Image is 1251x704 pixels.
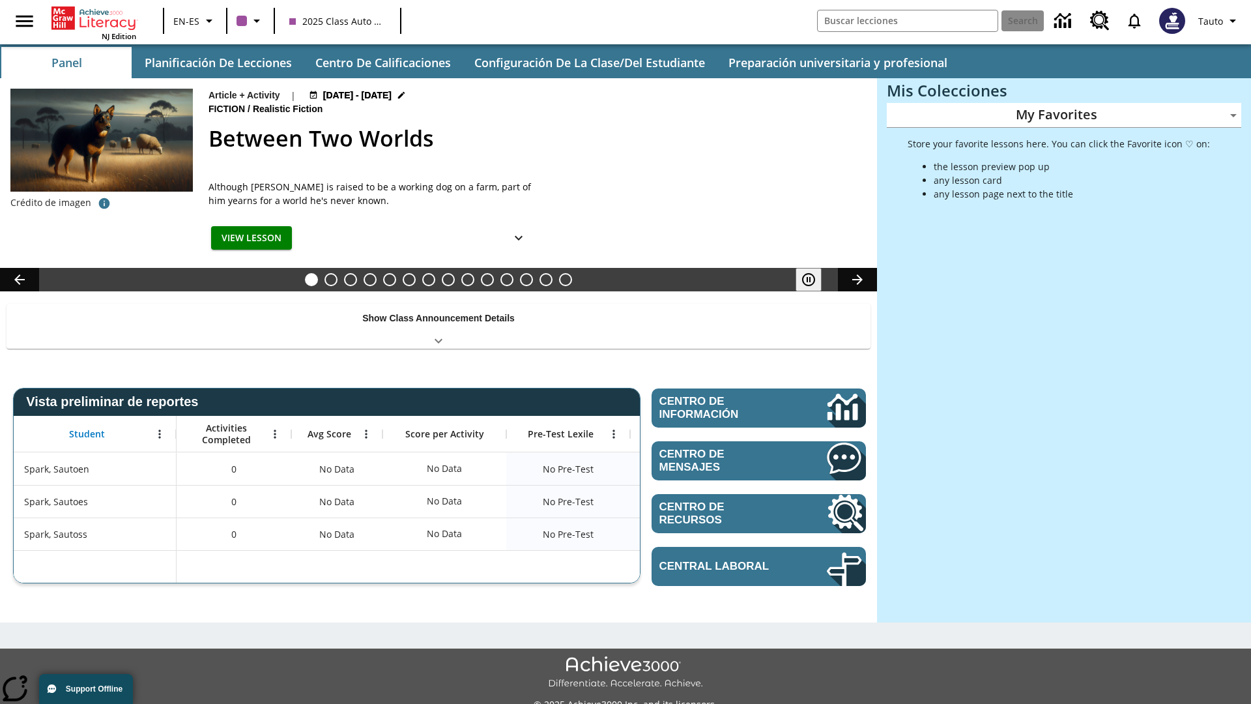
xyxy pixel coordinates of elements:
button: Centro de calificaciones [305,47,461,78]
span: Centro de recursos [659,501,788,527]
a: Portada [51,5,136,31]
button: Slide 1 Between Two Worlds [305,273,318,286]
span: Central laboral [659,560,788,573]
div: No Data, Spark, Sautoss [291,518,382,550]
h3: Mis Colecciones [887,81,1241,100]
button: Pausar [796,268,822,291]
button: Perfil/Configuración [1193,9,1246,33]
button: Panel [1,47,132,78]
span: Pre-Test Lexile [528,428,594,440]
p: Crédito de imagen [10,196,91,209]
span: / [248,104,250,114]
span: No Data [313,456,361,482]
button: Slide 5 ¿Los autos del futuro? [383,273,396,286]
button: Abrir el menú lateral [5,2,44,40]
span: 0 [231,462,237,476]
button: Abrir menú [356,424,376,444]
button: Slide 14 Point of View [559,273,572,286]
li: any lesson card [934,173,1210,187]
span: 2025 Class Auto Grade 13 [289,14,386,28]
div: No Data, Spark, Sautoen [630,452,754,485]
div: No Data, Spark, Sautoes [291,485,382,518]
div: My Favorites [887,103,1241,128]
div: Although [PERSON_NAME] is raised to be a working dog on a farm, part of him yearns for a world he... [208,180,534,207]
button: Abrir menú [150,424,169,444]
span: 0 [231,495,237,508]
div: 0, Spark, Sautoen [177,452,291,485]
li: any lesson page next to the title [934,187,1210,201]
input: search field [818,10,998,31]
button: Ver más [506,226,532,250]
span: Support Offline [66,684,122,694]
a: Centro de mensajes [652,441,866,480]
span: Student [69,428,105,440]
span: Tauto [1198,14,1223,28]
p: Store your favorite lessons here. You can click the Favorite icon ♡ on: [908,137,1210,151]
span: NJ Edition [102,31,136,41]
button: Slide 8 Attack of the Terrifying Tomatoes [442,273,455,286]
span: | [291,89,296,102]
span: Realistic Fiction [253,102,325,117]
span: EN-ES [173,14,199,28]
div: Portada [51,4,136,41]
span: No Pre-Test, Spark, Sautoen [543,462,594,476]
p: Show Class Announcement Details [362,312,515,325]
span: Although Chip is raised to be a working dog on a farm, part of him yearns for a world he's never ... [208,180,534,207]
span: Fiction [208,102,248,117]
div: No Data, Spark, Sautoss [420,521,468,547]
button: Carrusel de lecciones, seguir [838,268,877,291]
button: Image credit: Shutterstock.AI/Shutterstock [91,192,117,215]
span: Centro de mensajes [659,448,788,474]
span: Activities Completed [183,422,269,446]
div: No Data, Spark, Sautoen [420,456,468,482]
img: Achieve3000 Differentiate Accelerate Achieve [548,656,703,690]
span: No Pre-Test, Spark, Sautoss [543,527,594,541]
button: View Lesson [211,226,292,250]
button: Slide 10 The Invasion of the Free CD [481,273,494,286]
button: Slide 6 The Last Homesteaders [403,273,416,286]
button: Abrir menú [265,424,285,444]
a: Notificaciones [1117,4,1151,38]
button: Slide 3 Llevar el cine a la dimensión X [344,273,357,286]
button: El color de la clase es morado/púrpura. Cambiar el color de la clase. [231,9,270,33]
div: No Data, Spark, Sautoen [291,452,382,485]
body: Maximum 600 characters Press Escape to exit toolbar Press Alt + F10 to reach toolbar [10,10,442,25]
button: Slide 2 Test lesson 3/27 en [324,273,338,286]
div: Show Class Announcement Details [7,304,870,349]
button: Slide 12 Pre-release lesson [520,273,533,286]
div: 0, Spark, Sautoes [177,485,291,518]
span: No Data [313,521,361,548]
button: Slide 9 Fashion Forward in Ancient Rome [461,273,474,286]
button: Slide 11 Mixed Practice: Citing Evidence [500,273,513,286]
span: No Pre-Test, Spark, Sautoes [543,495,594,508]
div: No Data, Spark, Sautoes [420,488,468,514]
a: Centro de información [1046,3,1082,39]
a: Centro de información [652,389,866,428]
span: Avg Score [308,428,351,440]
p: Article + Activity [208,89,280,102]
span: Spark, Sautoes [24,495,88,508]
button: Support Offline [39,674,133,704]
a: Centro de recursos, Se abrirá en una pestaña nueva. [1082,3,1117,38]
span: [DATE] - [DATE] [323,89,392,102]
span: Spark, Sautoss [24,527,87,541]
span: 0 [231,527,237,541]
span: No Data [313,488,361,515]
button: Slide 13 Career Lesson [539,273,553,286]
div: Pausar [796,268,835,291]
span: Centro de información [659,395,783,421]
button: Configuración de la clase/del estudiante [464,47,715,78]
button: Preparación universitaria y profesional [718,47,958,78]
span: Spark, Sautoen [24,462,89,476]
button: Planificación de lecciones [134,47,302,78]
button: Slide 4 ¿Lo quieres con papas fritas? [364,273,377,286]
a: Central laboral [652,547,866,586]
button: Language: EN-ES, Selecciona un idioma [168,9,222,33]
img: A dog with dark fur and light tan markings looks off into the distance while sheep graze in the b... [10,89,193,192]
a: Centro de recursos, Se abrirá en una pestaña nueva. [652,494,866,533]
li: the lesson preview pop up [934,160,1210,173]
img: Avatar [1159,8,1185,34]
div: 0, Spark, Sautoss [177,518,291,550]
button: Slide 7 Solar Power to the People [422,273,435,286]
button: Abrir menú [604,424,624,444]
